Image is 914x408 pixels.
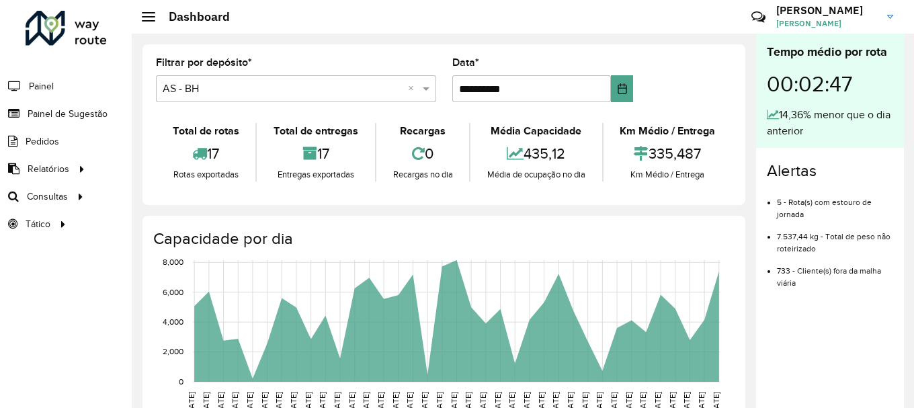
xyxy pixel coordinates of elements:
[26,134,59,149] span: Pedidos
[163,317,183,326] text: 4,000
[156,54,252,71] label: Filtrar por depósito
[163,258,183,267] text: 8,000
[452,54,479,71] label: Data
[607,123,729,139] div: Km Médio / Entrega
[777,186,893,220] li: 5 - Rota(s) com estouro de jornada
[767,161,893,181] h4: Alertas
[159,123,252,139] div: Total de rotas
[380,168,466,181] div: Recargas no dia
[380,123,466,139] div: Recargas
[380,139,466,168] div: 0
[153,229,732,249] h4: Capacidade por dia
[179,377,183,386] text: 0
[776,4,877,17] h3: [PERSON_NAME]
[163,348,183,356] text: 2,000
[474,168,598,181] div: Média de ocupação no dia
[474,123,598,139] div: Média Capacidade
[607,139,729,168] div: 335,487
[776,17,877,30] span: [PERSON_NAME]
[607,168,729,181] div: Km Médio / Entrega
[159,168,252,181] div: Rotas exportadas
[767,43,893,61] div: Tempo médio por rota
[408,81,419,97] span: Clear all
[260,123,371,139] div: Total de entregas
[26,217,50,231] span: Tático
[777,255,893,289] li: 733 - Cliente(s) fora da malha viária
[155,9,230,24] h2: Dashboard
[767,107,893,139] div: 14,36% menor que o dia anterior
[260,168,371,181] div: Entregas exportadas
[777,220,893,255] li: 7.537,44 kg - Total de peso não roteirizado
[767,61,893,107] div: 00:02:47
[28,107,108,121] span: Painel de Sugestão
[29,79,54,93] span: Painel
[260,139,371,168] div: 17
[474,139,598,168] div: 435,12
[159,139,252,168] div: 17
[28,162,69,176] span: Relatórios
[163,288,183,296] text: 6,000
[611,75,633,102] button: Choose Date
[27,190,68,204] span: Consultas
[744,3,773,32] a: Contato Rápido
